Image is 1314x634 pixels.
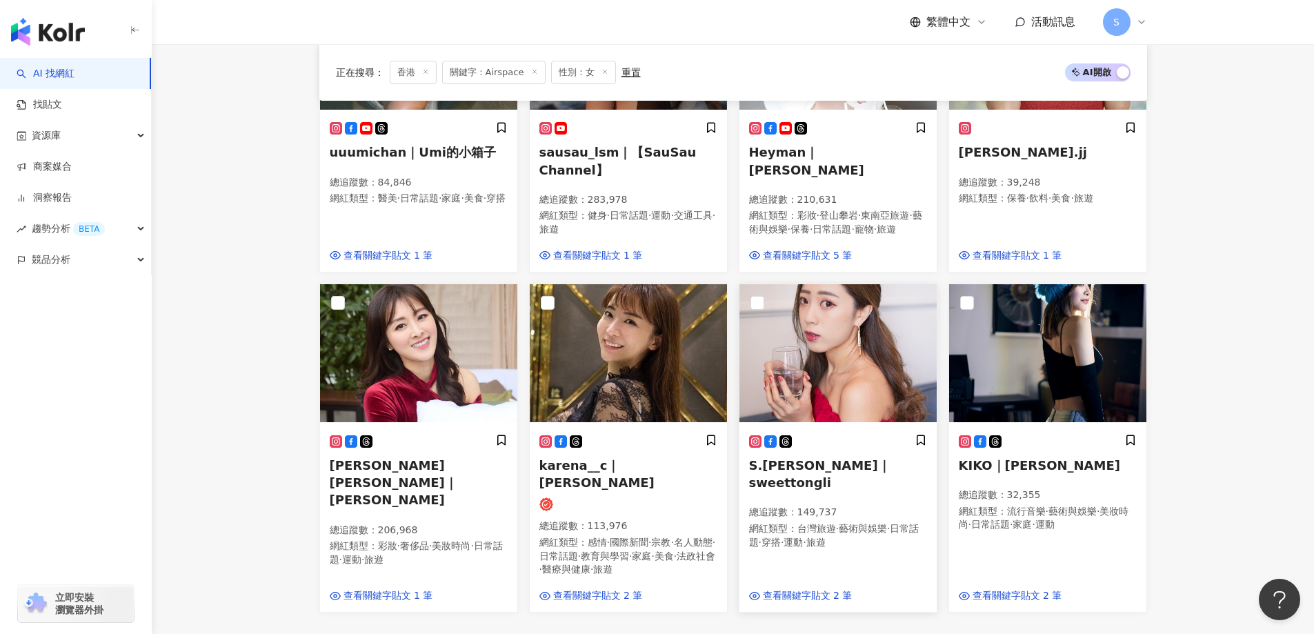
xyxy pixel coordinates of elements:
[1010,519,1013,530] span: ·
[651,551,654,562] span: ·
[55,591,103,616] span: 立即安裝 瀏覽器外掛
[590,564,593,575] span: ·
[819,210,858,221] span: 登山攀岩
[539,145,697,177] span: sausau_lsm｜【SauSau Channel】
[553,589,643,603] span: 查看關鍵字貼文 2 筆
[651,537,670,548] span: 宗教
[11,18,85,46] img: logo
[464,192,484,204] span: 美食
[621,67,641,78] div: 重置
[344,589,433,603] span: 查看關鍵字貼文 1 筆
[593,564,613,575] span: 旅遊
[810,224,813,235] span: ·
[749,209,927,236] p: 網紅類型 ：
[429,540,432,551] span: ·
[17,67,74,81] a: searchAI 找網紅
[749,249,853,263] a: 查看關鍵字貼文 5 筆
[32,213,105,244] span: 趨勢分析
[32,244,70,275] span: 競品分析
[749,145,864,177] span: Heyman｜[PERSON_NAME]
[788,224,790,235] span: ·
[539,224,559,235] span: 旅遊
[648,210,651,221] span: ·
[22,593,49,615] img: chrome extension
[397,540,400,551] span: ·
[539,564,542,575] span: ·
[610,537,648,548] span: 國際新聞
[674,210,713,221] span: 交通工具
[797,210,817,221] span: 彩妝
[749,589,853,603] a: 查看關鍵字貼文 2 筆
[470,540,473,551] span: ·
[1113,14,1119,30] span: S
[432,540,470,551] span: 美妝時尚
[400,540,429,551] span: 奢侈品
[763,249,853,263] span: 查看關鍵字貼文 5 筆
[442,61,546,84] span: 關鍵字：Airspace
[461,192,464,204] span: ·
[839,523,887,534] span: 藝術與娛樂
[629,551,632,562] span: ·
[330,458,457,507] span: [PERSON_NAME][PERSON_NAME]｜[PERSON_NAME]
[677,551,715,562] span: 法政社會
[861,210,909,221] span: 東南亞旅遊
[17,160,72,174] a: 商案媒合
[674,551,677,562] span: ·
[539,551,578,562] span: 日常話題
[330,192,508,206] p: 網紅類型 ：
[542,564,590,575] span: 醫療與健康
[651,210,670,221] span: 運動
[1074,192,1093,204] span: 旅遊
[18,585,134,622] a: chrome extension立即安裝 瀏覽器外掛
[784,537,803,548] span: 運動
[761,537,781,548] span: 穿搭
[713,210,715,221] span: ·
[648,537,651,548] span: ·
[1035,519,1055,530] span: 運動
[713,537,715,548] span: ·
[578,551,581,562] span: ·
[959,505,1137,532] p: 網紅類型 ：
[330,524,508,537] p: 總追蹤數 ： 206,968
[319,284,518,613] a: KOL Avatar[PERSON_NAME][PERSON_NAME]｜[PERSON_NAME]總追蹤數：206,968網紅類型：彩妝·奢侈品·美妝時尚·日常話題·運動·旅遊查看關鍵字貼文 1 筆
[959,458,1120,473] span: KIKO｜[PERSON_NAME]
[539,519,717,533] p: 總追蹤數 ： 113,976
[749,506,927,519] p: 總追蹤數 ： 149,737
[749,522,927,549] p: 網紅類型 ：
[17,191,72,205] a: 洞察報告
[1026,192,1029,204] span: ·
[581,551,629,562] span: 教育與學習
[797,523,836,534] span: 台灣旅遊
[874,224,877,235] span: ·
[1097,506,1099,517] span: ·
[539,209,717,236] p: 網紅類型 ：
[1029,192,1048,204] span: 飲料
[339,554,342,565] span: ·
[670,537,673,548] span: ·
[1051,192,1071,204] span: 美食
[1259,579,1300,620] iframe: Help Scout Beacon - Open
[973,249,1062,263] span: 查看關鍵字貼文 1 筆
[948,284,1147,613] a: KOL AvatarKIKO｜[PERSON_NAME]總追蹤數：32,355網紅類型：流行音樂·藝術與娛樂·美妝時尚·日常話題·家庭·運動查看關鍵字貼文 2 筆
[607,537,610,548] span: ·
[971,519,1010,530] span: 日常話題
[973,589,1062,603] span: 查看關鍵字貼文 2 筆
[330,539,508,566] p: 網紅類型 ：
[887,523,890,534] span: ·
[17,98,62,112] a: 找貼文
[959,589,1062,603] a: 查看關鍵字貼文 2 筆
[759,537,761,548] span: ·
[959,176,1137,190] p: 總追蹤數 ： 39,248
[330,589,433,603] a: 查看關鍵字貼文 1 筆
[803,537,806,548] span: ·
[655,551,674,562] span: 美食
[790,224,810,235] span: 保養
[670,210,673,221] span: ·
[1071,192,1073,204] span: ·
[959,249,1062,263] a: 查看關鍵字貼文 1 筆
[553,249,643,263] span: 查看關鍵字貼文 1 筆
[330,249,433,263] a: 查看關鍵字貼文 1 筆
[342,554,361,565] span: 運動
[397,192,400,204] span: ·
[836,523,839,534] span: ·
